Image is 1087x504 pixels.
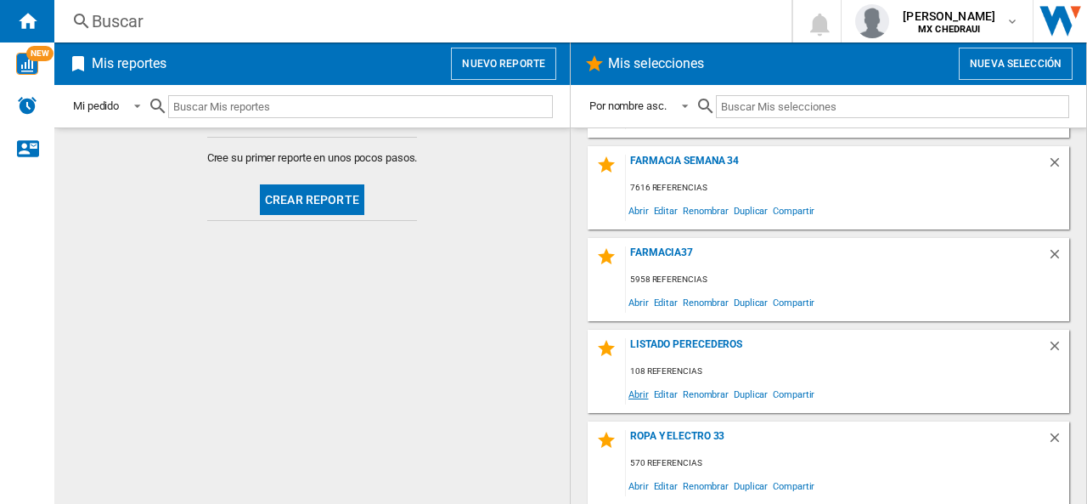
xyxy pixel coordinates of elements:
[770,199,817,222] span: Compartir
[716,95,1069,118] input: Buscar Mis selecciones
[626,291,651,314] span: Abrir
[17,95,37,116] img: alerts-logo.svg
[731,199,770,222] span: Duplicar
[605,48,708,80] h2: Mis selecciones
[260,184,364,215] button: Crear reporte
[680,474,731,497] span: Renombrar
[770,474,817,497] span: Compartir
[680,291,731,314] span: Renombrar
[451,48,556,80] button: Nuevo reporte
[626,199,651,222] span: Abrir
[626,269,1069,291] div: 5958 referencias
[651,474,680,497] span: Editar
[1047,155,1069,178] div: Borrar
[16,53,38,75] img: wise-card.svg
[651,382,680,405] span: Editar
[626,178,1069,199] div: 7616 referencias
[626,155,1047,178] div: Farmacia Semana 34
[731,382,770,405] span: Duplicar
[918,24,981,35] b: MX CHEDRAUI
[855,4,889,38] img: profile.jpg
[626,430,1047,453] div: ropa y electro 33
[680,199,731,222] span: Renombrar
[770,291,817,314] span: Compartir
[168,95,553,118] input: Buscar Mis reportes
[651,291,680,314] span: Editar
[626,382,651,405] span: Abrir
[626,361,1069,382] div: 108 referencias
[626,246,1047,269] div: Farmacia37
[73,99,119,112] div: Mi pedido
[626,474,651,497] span: Abrir
[92,9,747,33] div: Buscar
[959,48,1073,80] button: Nueva selección
[1047,246,1069,269] div: Borrar
[903,8,995,25] span: [PERSON_NAME]
[770,382,817,405] span: Compartir
[589,99,667,112] div: Por nombre asc.
[1047,430,1069,453] div: Borrar
[731,291,770,314] span: Duplicar
[1047,338,1069,361] div: Borrar
[88,48,170,80] h2: Mis reportes
[680,382,731,405] span: Renombrar
[731,474,770,497] span: Duplicar
[626,453,1069,474] div: 570 referencias
[26,46,54,61] span: NEW
[626,338,1047,361] div: Listado Perecederos
[207,150,418,166] span: Cree su primer reporte en unos pocos pasos.
[651,199,680,222] span: Editar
